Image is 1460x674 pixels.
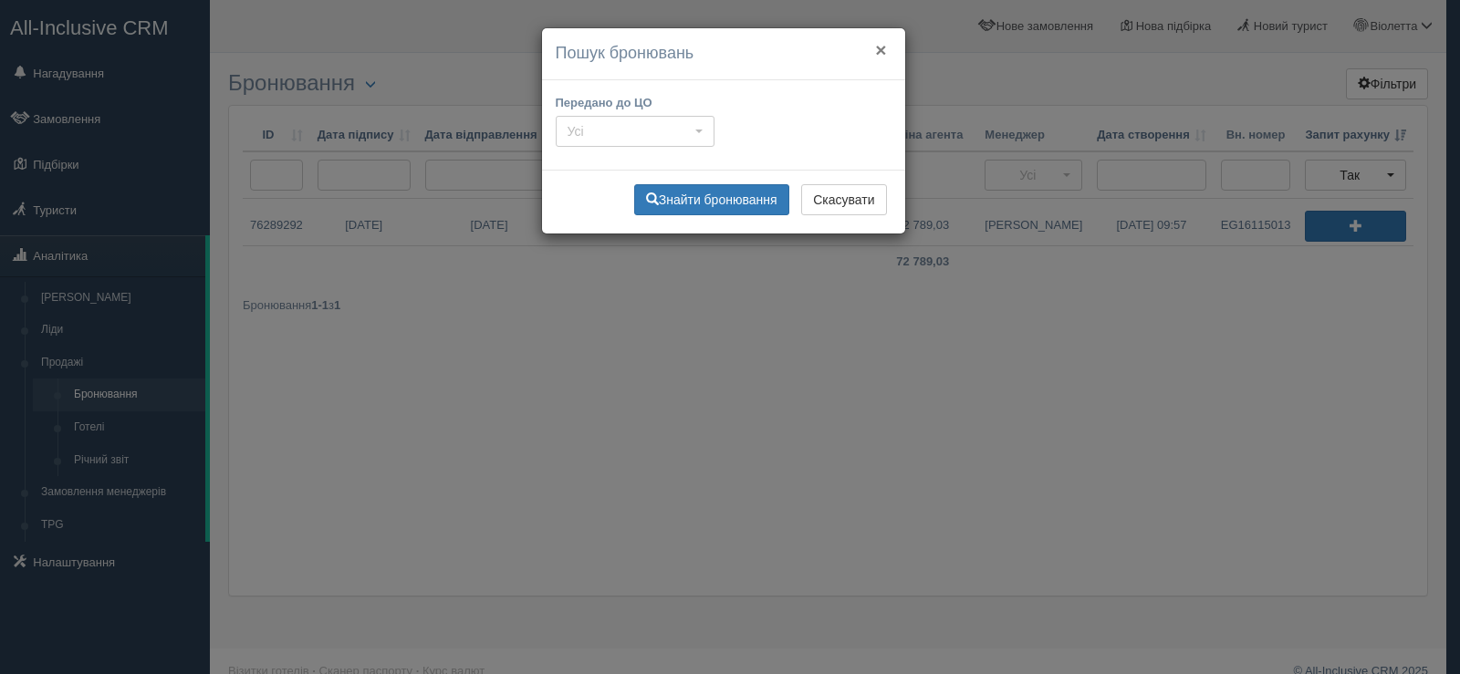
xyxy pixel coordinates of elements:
button: Усі [556,116,714,147]
h4: Пошук бронювань [556,42,892,66]
button: × [875,40,886,59]
button: Скасувати [801,184,886,215]
span: Усі [568,122,691,140]
label: Передано до ЦО [556,94,714,111]
button: Знайти бронювання [634,184,789,215]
